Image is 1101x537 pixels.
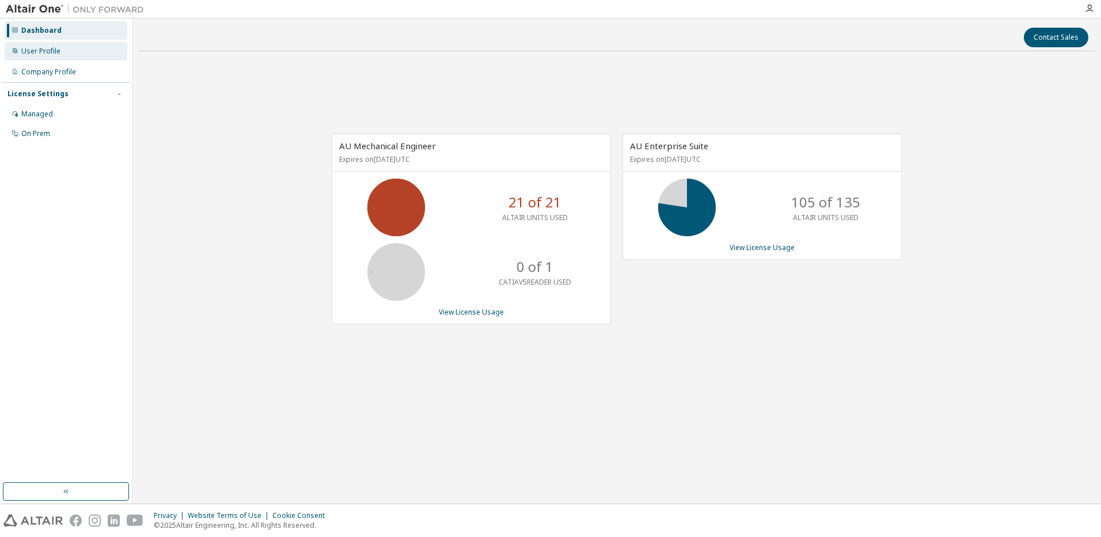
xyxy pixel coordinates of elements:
p: ALTAIR UNITS USED [793,213,859,222]
p: 21 of 21 [508,192,561,212]
p: © 2025 Altair Engineering, Inc. All Rights Reserved. [154,520,332,530]
img: Altair One [6,3,150,15]
div: Dashboard [21,26,62,35]
a: View License Usage [439,307,504,317]
span: AU Mechanical Engineer [339,140,436,152]
img: youtube.svg [127,515,143,527]
p: CATIAV5READER USED [499,277,571,287]
p: Expires on [DATE] UTC [339,154,601,164]
p: 0 of 1 [517,257,553,277]
p: ALTAIR UNITS USED [502,213,568,222]
span: AU Enterprise Suite [630,140,708,152]
img: altair_logo.svg [3,515,63,527]
a: View License Usage [730,243,795,252]
img: instagram.svg [89,515,101,527]
div: On Prem [21,129,50,138]
p: Expires on [DATE] UTC [630,154,891,164]
div: Managed [21,109,53,119]
div: User Profile [21,47,60,56]
img: facebook.svg [70,515,82,527]
div: Privacy [154,511,188,520]
div: Website Terms of Use [188,511,272,520]
img: linkedin.svg [108,515,120,527]
div: Cookie Consent [272,511,332,520]
div: Company Profile [21,67,76,77]
button: Contact Sales [1024,28,1088,47]
div: License Settings [7,89,69,99]
p: 105 of 135 [791,192,860,212]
